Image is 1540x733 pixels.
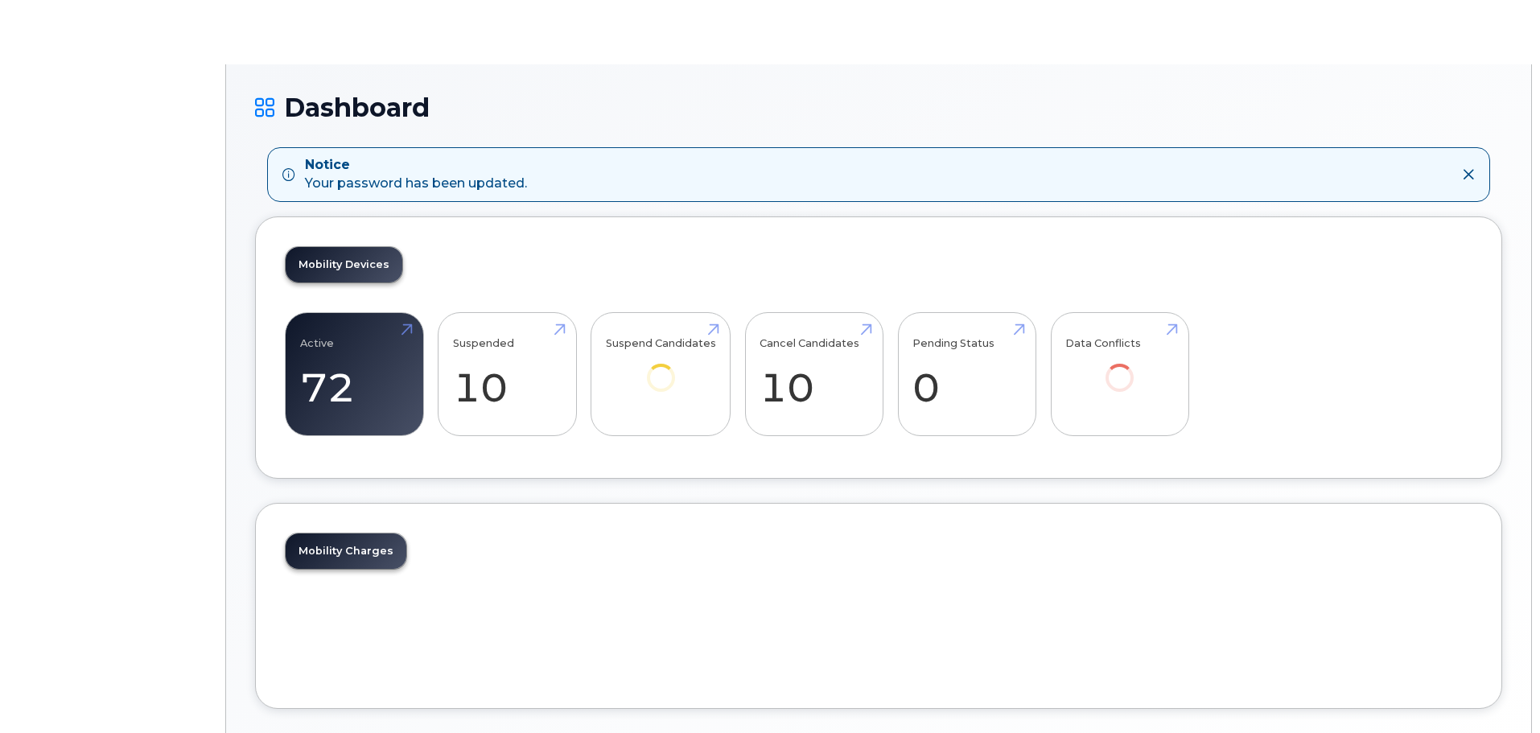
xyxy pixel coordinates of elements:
[1065,321,1174,414] a: Data Conflicts
[286,533,406,569] a: Mobility Charges
[255,93,1502,121] h1: Dashboard
[300,321,409,427] a: Active 72
[760,321,868,427] a: Cancel Candidates 10
[305,156,527,193] div: Your password has been updated.
[912,321,1021,427] a: Pending Status 0
[305,156,527,175] strong: Notice
[606,321,716,414] a: Suspend Candidates
[286,247,402,282] a: Mobility Devices
[453,321,562,427] a: Suspended 10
